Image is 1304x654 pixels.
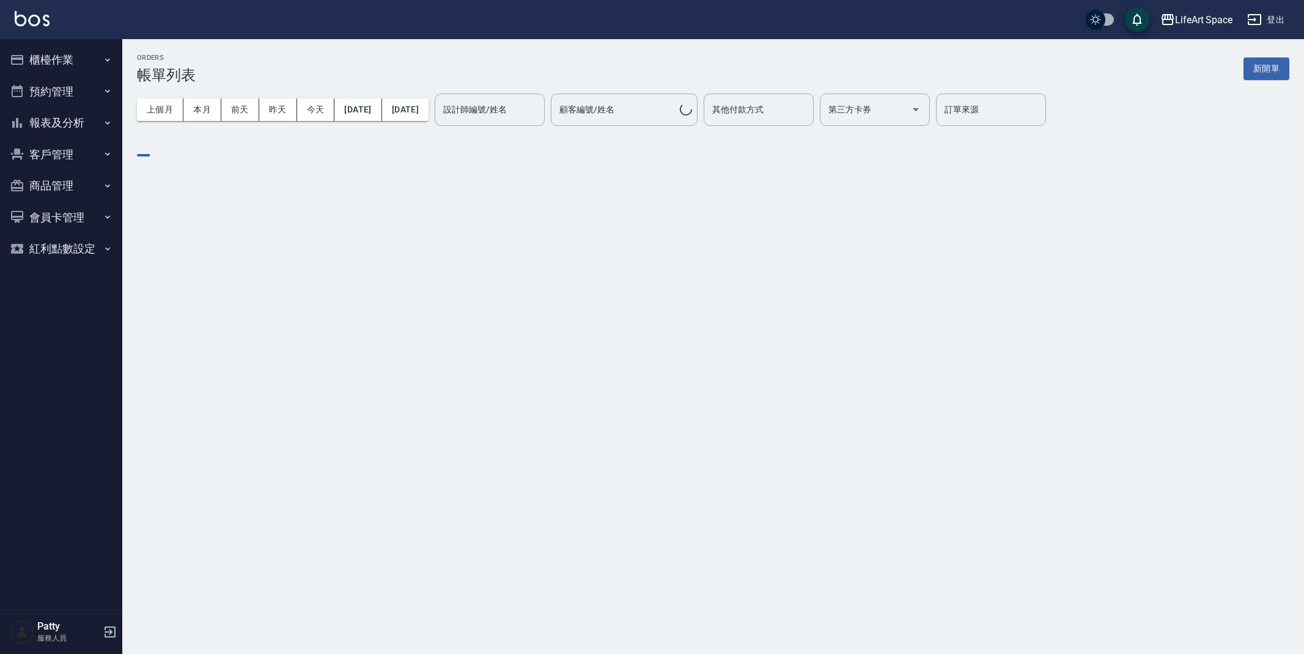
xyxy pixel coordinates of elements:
[137,54,196,62] h2: ORDERS
[137,67,196,84] h3: 帳單列表
[15,11,50,26] img: Logo
[5,139,117,171] button: 客戶管理
[297,98,335,121] button: 今天
[1243,62,1289,74] a: 新開單
[906,100,926,119] button: Open
[1242,9,1289,31] button: 登出
[10,620,34,644] img: Person
[1175,12,1232,28] div: LifeArt Space
[5,76,117,108] button: 預約管理
[137,98,183,121] button: 上個月
[382,98,429,121] button: [DATE]
[221,98,259,121] button: 前天
[5,233,117,265] button: 紅利點數設定
[37,633,100,644] p: 服務人員
[37,620,100,633] h5: Patty
[5,170,117,202] button: 商品管理
[5,202,117,233] button: 會員卡管理
[5,107,117,139] button: 報表及分析
[259,98,297,121] button: 昨天
[1125,7,1149,32] button: save
[334,98,381,121] button: [DATE]
[183,98,221,121] button: 本月
[5,44,117,76] button: 櫃檯作業
[1243,57,1289,80] button: 新開單
[1155,7,1237,32] button: LifeArt Space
